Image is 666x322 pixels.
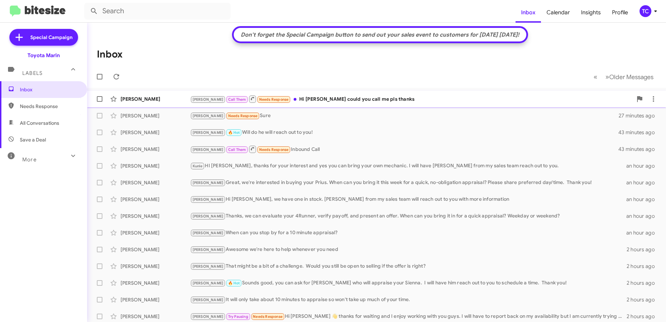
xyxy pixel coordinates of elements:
a: Special Campaign [9,29,78,46]
span: Call Them [228,147,246,152]
span: [PERSON_NAME] [193,147,224,152]
div: Sure [190,112,619,120]
div: [PERSON_NAME] [121,263,190,270]
div: Awesome we're here to help whenever you need [190,246,627,254]
span: [PERSON_NAME] [193,97,224,102]
div: [PERSON_NAME] [121,213,190,220]
span: Needs Response [253,314,282,319]
span: Needs Response [20,103,79,110]
div: [PERSON_NAME] [121,112,190,119]
div: When can you stop by for a 10 minute appraisal? [190,229,626,237]
span: Call Them [228,97,246,102]
span: 🔥 Hot [228,281,240,285]
div: 2 hours ago [627,279,660,286]
button: Previous [589,70,602,84]
div: Sounds good, you can ask for [PERSON_NAME] who will appraise your Sienna. I will have him reach o... [190,279,627,287]
div: 43 minutes ago [619,129,660,136]
div: 2 hours ago [627,246,660,253]
div: 2 hours ago [627,296,660,303]
div: Thanks, we can evaluate your 4Runner, verify payoff, and present an offer. When can you bring it ... [190,212,626,220]
button: TC [634,5,658,17]
span: Needs Response [259,147,289,152]
span: [PERSON_NAME] [193,197,224,202]
div: Don't forget the Special Campaign button to send out your sales event to customers for [DATE] [DA... [237,31,523,38]
div: [PERSON_NAME] [121,162,190,169]
span: [PERSON_NAME] [193,130,224,135]
a: Calendar [541,2,575,23]
div: 27 minutes ago [619,112,660,119]
span: [PERSON_NAME] [193,114,224,118]
span: Save a Deal [20,136,46,143]
span: Needs Response [228,114,258,118]
span: More [22,156,37,163]
div: Toyota Marin [28,52,60,59]
span: Inbox [20,86,79,93]
div: [PERSON_NAME] [121,313,190,320]
span: [PERSON_NAME] [193,264,224,269]
span: [PERSON_NAME] [193,181,224,185]
a: Profile [606,2,634,23]
div: HI [PERSON_NAME], thanks for your interest and yes you can bring your own mechanic. I will have [... [190,162,626,170]
span: [PERSON_NAME] [193,247,224,252]
div: [PERSON_NAME] [121,196,190,203]
h1: Inbox [97,49,123,60]
div: [PERSON_NAME] [121,279,190,286]
div: 2 hours ago [627,263,660,270]
div: [PERSON_NAME] [121,129,190,136]
div: 43 minutes ago [619,146,660,153]
span: Special Campaign [30,34,72,41]
div: [PERSON_NAME] [121,229,190,236]
span: Try Pausing [228,314,248,319]
div: TC [640,5,651,17]
div: 2 hours ago [627,313,660,320]
div: Hi [PERSON_NAME] could you call me pls thanks [190,95,633,103]
div: Will do he will reach out to you! [190,129,619,137]
div: Hi [PERSON_NAME], we have one in stock. [PERSON_NAME] from my sales team will reach out to you wi... [190,195,626,204]
div: Inbound Call [190,145,619,154]
div: [PERSON_NAME] [121,296,190,303]
span: [PERSON_NAME] [193,214,224,219]
div: It will only take about 10 minutes to appraise so won't take up much of your time. [190,296,627,304]
span: [PERSON_NAME] [193,298,224,302]
span: Needs Response [259,97,289,102]
a: Insights [575,2,606,23]
a: Inbox [516,2,541,23]
span: » [605,72,609,81]
span: « [594,72,597,81]
input: Search [84,3,231,20]
div: That might be a bit of a challenge. Would you still be open to selling if the offer is right? [190,262,627,270]
div: an hour ago [626,179,660,186]
div: an hour ago [626,229,660,236]
div: [PERSON_NAME] [121,246,190,253]
span: All Conversations [20,120,59,127]
span: [PERSON_NAME] [193,231,224,235]
div: [PERSON_NAME] [121,146,190,153]
div: Great, we're interested in buying your Prius. When can you bring it this week for a quick, no-obl... [190,179,626,187]
div: an hour ago [626,213,660,220]
div: [PERSON_NAME] [121,95,190,102]
span: Kunle [193,164,203,168]
button: Next [601,70,658,84]
div: Hi [PERSON_NAME] 👋 thanks for waiting and I enjoy working with you guys. I will have to report ba... [190,313,627,321]
span: 🔥 Hot [228,130,240,135]
span: [PERSON_NAME] [193,281,224,285]
div: [PERSON_NAME] [121,179,190,186]
span: [PERSON_NAME] [193,314,224,319]
div: an hour ago [626,196,660,203]
div: an hour ago [626,162,660,169]
span: Older Messages [609,73,653,81]
span: Labels [22,70,42,76]
nav: Page navigation example [590,70,658,84]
